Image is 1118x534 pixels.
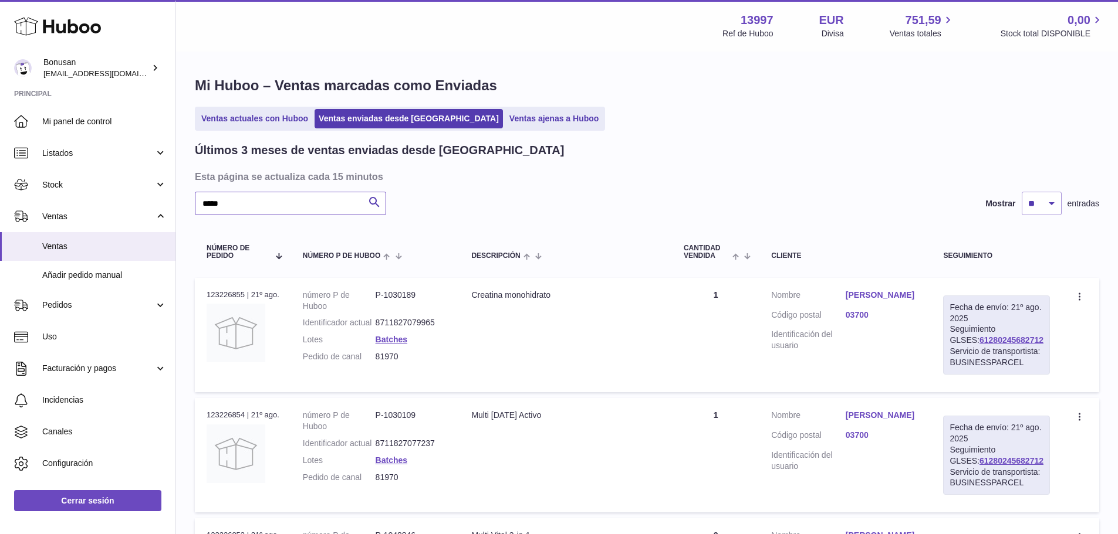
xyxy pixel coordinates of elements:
span: Número de pedido [207,244,269,260]
div: Fecha de envío: 21º ago. 2025 [950,422,1043,444]
span: Facturación y pagos [42,363,154,374]
span: Incidencias [42,394,167,406]
div: Creatina monohidrato [471,290,660,301]
a: [PERSON_NAME] [846,410,920,421]
h3: Esta página se actualiza cada 15 minutos [195,170,1096,183]
a: Batches [376,455,407,465]
dd: 8711827079965 [376,317,448,328]
div: Cliente [771,252,920,260]
span: [EMAIL_ADDRESS][DOMAIN_NAME] [43,69,173,78]
a: 0,00 Stock total DISPONIBLE [1001,12,1104,39]
dt: Nombre [771,410,846,424]
div: Multi [DATE] Activo [471,410,660,421]
dt: Nombre [771,290,846,304]
dt: Identificación del usuario [771,329,846,351]
span: número P de Huboo [303,252,380,260]
span: 751,59 [906,12,941,28]
h1: Mi Huboo – Ventas marcadas como Enviadas [195,76,1099,95]
dd: P-1030189 [376,290,448,312]
a: 61280245682712 [979,456,1043,465]
div: Servicio de transportista: BUSINESSPARCEL [950,346,1043,368]
td: 1 [672,278,759,392]
a: [PERSON_NAME] [846,290,920,301]
a: Batches [376,335,407,344]
a: Ventas enviadas desde [GEOGRAPHIC_DATA] [315,109,503,128]
span: Stock total DISPONIBLE [1001,28,1104,39]
a: 03700 [846,430,920,441]
h2: Últimos 3 meses de ventas enviadas desde [GEOGRAPHIC_DATA] [195,142,564,158]
a: 751,59 Ventas totales [890,12,955,39]
div: 123226855 | 21º ago. [207,290,279,300]
a: Cerrar sesión [14,490,161,511]
span: 0,00 [1068,12,1090,28]
span: Cantidad vendida [684,244,729,260]
span: Stock [42,179,154,191]
td: 1 [672,398,759,512]
strong: EUR [819,12,844,28]
dd: 81970 [376,472,448,483]
span: Ventas totales [890,28,955,39]
strong: 13997 [741,12,774,28]
a: 03700 [846,309,920,321]
span: Ventas [42,241,167,252]
div: 123226854 | 21º ago. [207,410,279,420]
img: no-photo.jpg [207,424,265,483]
span: Uso [42,331,167,342]
div: Bonusan [43,57,149,79]
div: Fecha de envío: 21º ago. 2025 [950,302,1043,324]
div: Divisa [822,28,844,39]
div: Seguimiento GLSES: [943,295,1050,375]
label: Mostrar [985,198,1015,209]
div: Ref de Huboo [722,28,773,39]
span: Añadir pedido manual [42,270,167,281]
dt: Pedido de canal [303,351,376,362]
dt: Lotes [303,334,376,345]
dt: Código postal [771,309,846,324]
dt: Identificación del usuario [771,450,846,472]
dt: Código postal [771,430,846,444]
span: Canales [42,426,167,437]
dt: Identificador actual [303,317,376,328]
a: 61280245682712 [979,335,1043,345]
dd: 8711827077237 [376,438,448,449]
dd: 81970 [376,351,448,362]
span: Pedidos [42,300,154,311]
div: Seguimiento [943,252,1050,260]
dd: P-1030109 [376,410,448,432]
div: Seguimiento GLSES: [943,416,1050,495]
span: Ventas [42,211,154,222]
span: Configuración [42,458,167,469]
dt: Identificador actual [303,438,376,449]
div: Servicio de transportista: BUSINESSPARCEL [950,467,1043,489]
a: Ventas actuales con Huboo [197,109,312,128]
span: Descripción [471,252,520,260]
span: Listados [42,148,154,159]
dt: Lotes [303,455,376,466]
dt: Pedido de canal [303,472,376,483]
dt: número P de Huboo [303,290,376,312]
span: entradas [1068,198,1099,209]
a: Ventas ajenas a Huboo [505,109,603,128]
img: internalAdmin-13997@internal.huboo.com [14,59,32,77]
img: no-photo.jpg [207,304,265,362]
span: Mi panel de control [42,116,167,127]
dt: número P de Huboo [303,410,376,432]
